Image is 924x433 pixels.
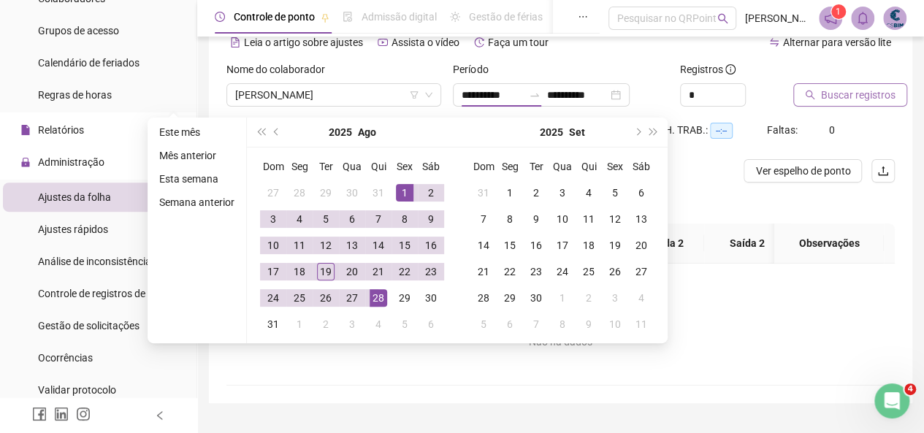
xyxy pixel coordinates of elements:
[629,118,645,147] button: next-year
[418,258,444,285] td: 2025-08-23
[783,37,891,48] span: Alternar para versão lite
[527,263,545,280] div: 23
[317,289,335,307] div: 26
[602,258,628,285] td: 2025-09-26
[497,206,523,232] td: 2025-09-08
[856,12,869,25] span: bell
[358,118,376,147] button: month panel
[343,12,353,22] span: file-done
[313,311,339,337] td: 2025-09-02
[628,153,654,180] th: Sáb
[523,258,549,285] td: 2025-09-23
[554,237,571,254] div: 17
[32,407,47,421] span: facebook
[602,153,628,180] th: Sex
[38,57,140,69] span: Calendário de feriados
[153,123,240,141] li: Este mês
[580,289,597,307] div: 2
[470,258,497,285] td: 2025-09-21
[286,285,313,311] td: 2025-08-25
[264,315,282,333] div: 31
[475,263,492,280] div: 21
[606,263,624,280] div: 26
[418,206,444,232] td: 2025-08-09
[153,193,240,211] li: Semana anterior
[339,153,365,180] th: Qua
[580,237,597,254] div: 18
[313,206,339,232] td: 2025-08-05
[339,180,365,206] td: 2025-07-30
[576,258,602,285] td: 2025-09-25
[418,285,444,311] td: 2025-08-30
[339,232,365,258] td: 2025-08-13
[291,210,308,228] div: 4
[602,285,628,311] td: 2025-10-03
[264,184,282,202] div: 27
[576,311,602,337] td: 2025-10-09
[501,237,519,254] div: 15
[235,84,432,106] span: ADRIANA REZENDE DA SILVA
[549,285,576,311] td: 2025-10-01
[786,235,872,251] span: Observações
[339,285,365,311] td: 2025-08-27
[501,184,519,202] div: 1
[343,289,361,307] div: 27
[829,124,835,136] span: 0
[523,232,549,258] td: 2025-09-16
[38,89,112,101] span: Regras de horas
[38,320,140,332] span: Gestão de solicitações
[317,184,335,202] div: 29
[554,289,571,307] div: 1
[260,258,286,285] td: 2025-08-17
[470,153,497,180] th: Dom
[153,170,240,188] li: Esta semana
[370,184,387,202] div: 31
[244,37,363,48] span: Leia o artigo sobre ajustes
[343,237,361,254] div: 13
[291,263,308,280] div: 18
[501,210,519,228] div: 8
[633,210,650,228] div: 13
[260,206,286,232] td: 2025-08-03
[527,289,545,307] div: 30
[470,311,497,337] td: 2025-10-05
[606,315,624,333] div: 10
[497,311,523,337] td: 2025-10-06
[877,165,889,177] span: upload
[704,223,790,264] th: Saída 2
[529,89,541,101] span: to
[264,289,282,307] div: 24
[370,263,387,280] div: 21
[576,180,602,206] td: 2025-09-04
[793,83,907,107] button: Buscar registros
[523,285,549,311] td: 2025-09-30
[339,311,365,337] td: 2025-09-03
[717,13,728,24] span: search
[606,289,624,307] div: 3
[396,210,413,228] div: 8
[606,210,624,228] div: 12
[884,7,906,29] img: 69295
[313,180,339,206] td: 2025-07-29
[424,91,433,99] span: down
[767,124,800,136] span: Faltas:
[20,125,31,135] span: file
[365,232,392,258] td: 2025-08-14
[260,180,286,206] td: 2025-07-27
[554,210,571,228] div: 10
[370,289,387,307] div: 28
[497,258,523,285] td: 2025-09-22
[523,206,549,232] td: 2025-09-09
[580,315,597,333] div: 9
[580,263,597,280] div: 25
[602,311,628,337] td: 2025-10-10
[633,184,650,202] div: 6
[286,311,313,337] td: 2025-09-01
[418,232,444,258] td: 2025-08-16
[286,180,313,206] td: 2025-07-28
[527,237,545,254] div: 16
[470,206,497,232] td: 2025-09-07
[453,61,497,77] label: Período
[680,61,736,77] span: Registros
[602,232,628,258] td: 2025-09-19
